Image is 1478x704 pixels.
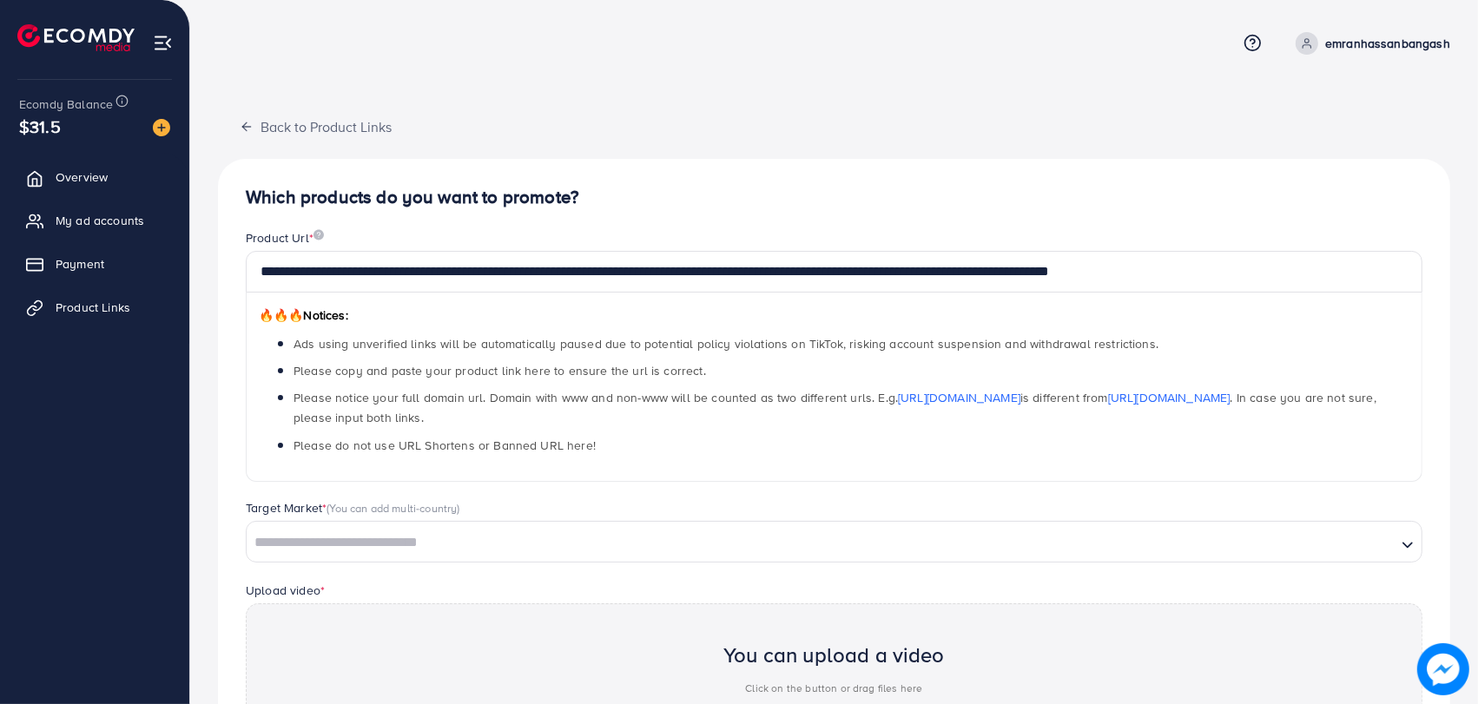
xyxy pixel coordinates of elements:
span: Please do not use URL Shortens or Banned URL here! [294,437,596,454]
span: Overview [56,168,108,186]
span: Ads using unverified links will be automatically paused due to potential policy violations on Tik... [294,335,1158,352]
div: Search for option [246,521,1422,563]
a: My ad accounts [13,203,176,238]
img: image [153,119,170,136]
label: Product Url [246,229,324,247]
a: Product Links [13,290,176,325]
span: (You can add multi-country) [327,500,459,516]
span: Ecomdy Balance [19,95,113,113]
span: Notices: [259,306,348,324]
span: Please notice your full domain url. Domain with www and non-www will be counted as two different ... [294,389,1376,426]
p: Click on the button or drag files here [723,678,945,699]
a: [URL][DOMAIN_NAME] [898,389,1020,406]
span: $31.5 [19,114,61,139]
a: Payment [13,247,176,281]
span: Please copy and paste your product link here to ensure the url is correct. [294,362,706,379]
a: [URL][DOMAIN_NAME] [1108,389,1231,406]
span: Payment [56,255,104,273]
img: logo [17,24,135,51]
span: My ad accounts [56,212,144,229]
span: 🔥🔥🔥 [259,306,303,324]
h4: Which products do you want to promote? [246,187,1422,208]
input: Search for option [248,530,1395,556]
a: Overview [13,160,176,194]
h2: You can upload a video [723,642,945,668]
a: emranhassanbangash [1289,32,1450,55]
img: image [1417,643,1469,695]
button: Back to Product Links [218,108,413,145]
p: emranhassanbangash [1325,33,1450,54]
img: menu [153,33,173,53]
label: Upload video [246,582,325,599]
span: Product Links [56,299,130,316]
img: image [313,229,324,240]
label: Target Market [246,499,460,516]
